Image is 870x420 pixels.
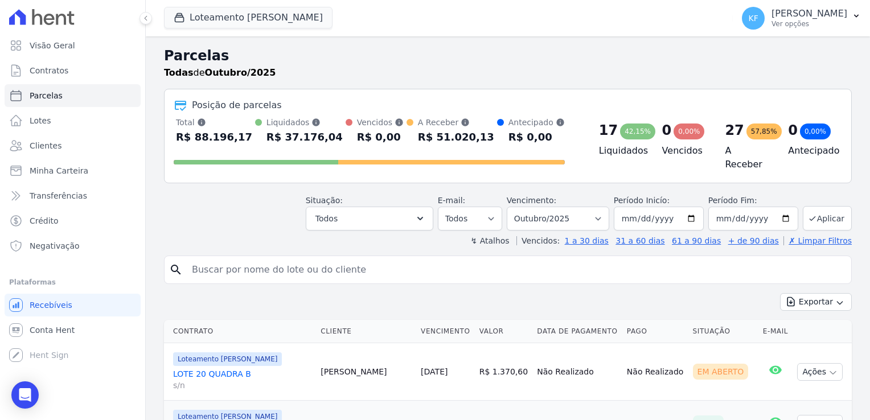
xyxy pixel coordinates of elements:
[306,207,433,230] button: Todos
[5,159,141,182] a: Minha Carteira
[788,144,833,158] h4: Antecipado
[532,320,622,343] th: Data de Pagamento
[30,65,68,76] span: Contratos
[173,380,311,391] span: s/n
[169,263,183,277] i: search
[316,343,416,401] td: [PERSON_NAME]
[5,134,141,157] a: Clientes
[192,98,282,112] div: Posição de parcelas
[725,144,770,171] h4: A Receber
[266,117,343,128] div: Liquidados
[315,212,338,225] span: Todos
[5,319,141,341] a: Conta Hent
[164,7,333,28] button: Loteamento [PERSON_NAME]
[176,128,252,146] div: R$ 88.196,17
[357,117,404,128] div: Vencidos
[672,236,721,245] a: 61 a 90 dias
[30,324,75,336] span: Conta Hent
[30,90,63,101] span: Parcelas
[357,128,404,146] div: R$ 0,00
[803,206,852,230] button: Aplicar
[30,165,88,176] span: Minha Carteira
[599,121,618,139] div: 17
[418,117,494,128] div: A Receber
[614,196,670,205] label: Período Inicío:
[788,121,798,139] div: 0
[5,209,141,232] a: Crédito
[725,121,744,139] div: 27
[746,123,782,139] div: 57,85%
[5,34,141,57] a: Visão Geral
[5,109,141,132] a: Lotes
[475,343,533,401] td: R$ 1.370,60
[9,275,136,289] div: Plataformas
[5,234,141,257] a: Negativação
[783,236,852,245] a: ✗ Limpar Filtros
[615,236,664,245] a: 31 a 60 dias
[507,196,556,205] label: Vencimento:
[418,128,494,146] div: R$ 51.020,13
[622,343,688,401] td: Não Realizado
[748,14,758,22] span: KF
[438,196,466,205] label: E-mail:
[5,294,141,316] a: Recebíveis
[688,320,758,343] th: Situação
[164,67,194,78] strong: Todas
[306,196,343,205] label: Situação:
[599,144,644,158] h4: Liquidados
[164,320,316,343] th: Contrato
[164,46,852,66] h2: Parcelas
[266,128,343,146] div: R$ 37.176,04
[470,236,509,245] label: ↯ Atalhos
[316,320,416,343] th: Cliente
[5,59,141,82] a: Contratos
[475,320,533,343] th: Valor
[508,128,565,146] div: R$ 0,00
[620,123,655,139] div: 42,15%
[780,293,852,311] button: Exportar
[173,352,282,366] span: Loteamento [PERSON_NAME]
[800,123,831,139] div: 0,00%
[11,381,39,409] div: Open Intercom Messenger
[662,144,707,158] h4: Vencidos
[674,123,704,139] div: 0,00%
[516,236,560,245] label: Vencidos:
[30,190,87,201] span: Transferências
[30,115,51,126] span: Lotes
[30,215,59,227] span: Crédito
[771,8,847,19] p: [PERSON_NAME]
[693,364,749,380] div: Em Aberto
[622,320,688,343] th: Pago
[421,367,448,376] a: [DATE]
[30,40,75,51] span: Visão Geral
[771,19,847,28] p: Ver opções
[164,66,276,80] p: de
[662,121,672,139] div: 0
[205,67,276,78] strong: Outubro/2025
[728,236,779,245] a: + de 90 dias
[733,2,870,34] button: KF [PERSON_NAME] Ver opções
[5,184,141,207] a: Transferências
[508,117,565,128] div: Antecipado
[185,258,847,281] input: Buscar por nome do lote ou do cliente
[176,117,252,128] div: Total
[565,236,609,245] a: 1 a 30 dias
[30,299,72,311] span: Recebíveis
[758,320,793,343] th: E-mail
[797,363,843,381] button: Ações
[30,240,80,252] span: Negativação
[5,84,141,107] a: Parcelas
[532,343,622,401] td: Não Realizado
[708,195,798,207] label: Período Fim:
[416,320,475,343] th: Vencimento
[173,368,311,391] a: LOTE 20 QUADRA Bs/n
[30,140,61,151] span: Clientes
